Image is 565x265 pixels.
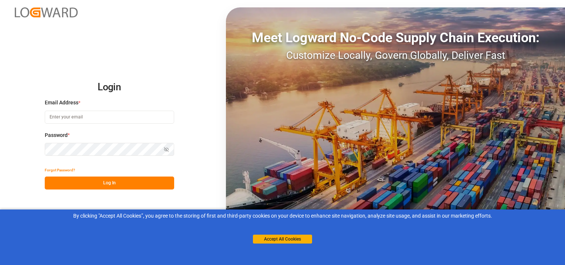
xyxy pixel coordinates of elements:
span: Email Address [45,99,78,107]
div: Meet Logward No-Code Supply Chain Execution: [226,28,565,48]
button: Forgot Password? [45,164,75,177]
div: By clicking "Accept All Cookies”, you agree to the storing of first and third-party cookies on yo... [5,212,560,220]
span: Password [45,131,68,139]
button: Accept All Cookies [253,235,312,244]
img: Logward_new_orange.png [15,7,78,17]
div: Customize Locally, Govern Globally, Deliver Fast [226,48,565,63]
input: Enter your email [45,111,174,124]
h2: Login [45,76,174,99]
button: Log In [45,177,174,189]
